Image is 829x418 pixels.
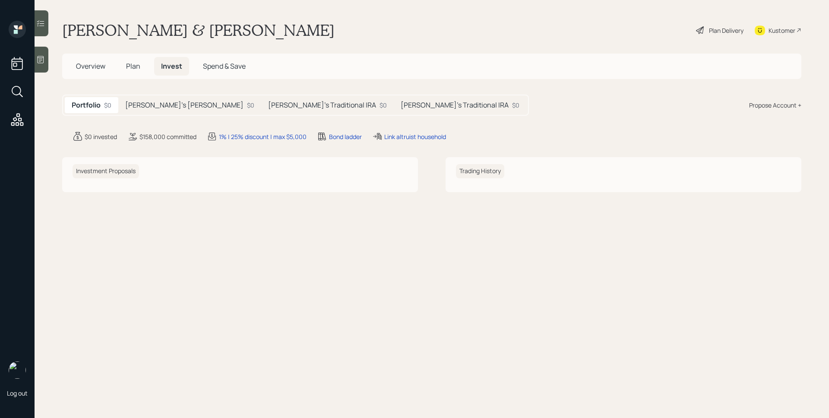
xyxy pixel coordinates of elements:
div: Log out [7,389,28,397]
div: Bond ladder [329,132,362,141]
div: $0 invested [85,132,117,141]
h5: Portfolio [72,101,101,109]
span: Invest [161,61,182,71]
h6: Investment Proposals [73,164,139,178]
div: Propose Account + [749,101,801,110]
h5: [PERSON_NAME]'s Traditional IRA [401,101,509,109]
h5: [PERSON_NAME]'s Traditional IRA [268,101,376,109]
div: $0 [247,101,254,110]
div: $0 [104,101,111,110]
img: james-distasi-headshot.png [9,361,26,379]
span: Plan [126,61,140,71]
h6: Trading History [456,164,504,178]
span: Spend & Save [203,61,246,71]
div: $0 [380,101,387,110]
div: $158,000 committed [139,132,196,141]
div: 1% | 25% discount | max $5,000 [219,132,307,141]
div: Link altruist household [384,132,446,141]
div: Kustomer [769,26,795,35]
h5: [PERSON_NAME]'s [PERSON_NAME] [125,101,244,109]
div: Plan Delivery [709,26,744,35]
h1: [PERSON_NAME] & [PERSON_NAME] [62,21,335,40]
div: $0 [512,101,519,110]
span: Overview [76,61,105,71]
